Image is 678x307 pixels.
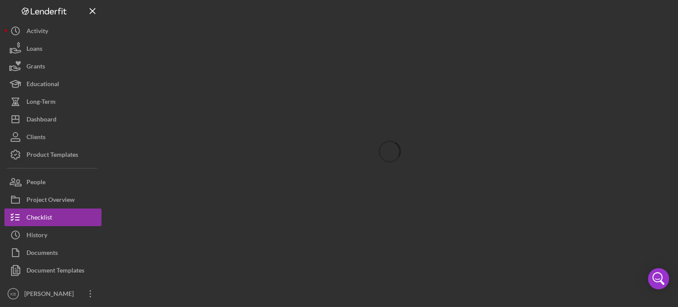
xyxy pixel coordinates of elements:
text: KB [11,292,16,296]
button: Dashboard [4,110,102,128]
div: Dashboard [26,110,56,130]
div: [PERSON_NAME] [22,285,79,305]
button: Educational [4,75,102,93]
button: Project Overview [4,191,102,208]
button: Loans [4,40,102,57]
div: Project Overview [26,191,75,211]
button: Activity [4,22,102,40]
div: Educational [26,75,59,95]
div: Clients [26,128,45,148]
button: People [4,173,102,191]
div: History [26,226,47,246]
button: Long-Term [4,93,102,110]
button: Document Templates [4,262,102,279]
button: Product Templates [4,146,102,163]
div: Long-Term [26,93,56,113]
div: Product Templates [26,146,78,166]
button: Checklist [4,208,102,226]
div: Document Templates [26,262,84,281]
div: People [26,173,45,193]
div: Grants [26,57,45,77]
button: History [4,226,102,244]
button: KB[PERSON_NAME] [4,285,102,303]
div: Checklist [26,208,52,228]
div: Activity [26,22,48,42]
div: Documents [26,244,58,264]
div: Loans [26,40,42,60]
button: Clients [4,128,102,146]
div: Open Intercom Messenger [648,268,669,289]
button: Grants [4,57,102,75]
button: Documents [4,244,102,262]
